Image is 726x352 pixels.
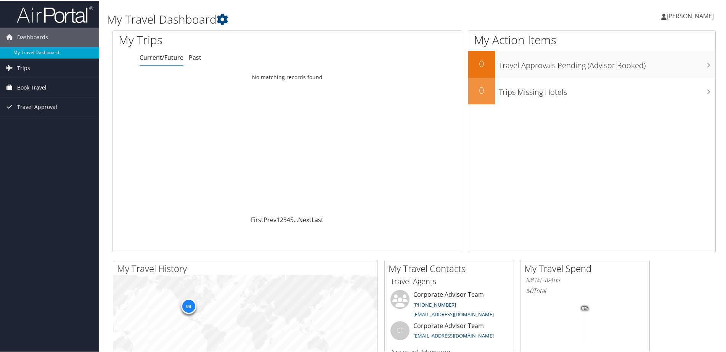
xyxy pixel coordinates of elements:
h3: Travel Approvals Pending (Advisor Booked) [499,56,715,70]
h3: Travel Agents [390,275,508,286]
span: Dashboards [17,27,48,46]
a: 2 [280,215,283,223]
a: 0Travel Approvals Pending (Advisor Booked) [468,50,715,77]
a: [PERSON_NAME] [661,4,721,27]
span: Trips [17,58,30,77]
h2: My Travel Spend [524,261,649,274]
span: $0 [526,286,533,294]
a: [EMAIL_ADDRESS][DOMAIN_NAME] [413,310,494,317]
a: Prev [263,215,276,223]
a: First [251,215,263,223]
h2: 0 [468,83,495,96]
a: 5 [290,215,294,223]
h6: Total [526,286,644,294]
a: Last [312,215,323,223]
span: [PERSON_NAME] [667,11,714,19]
a: Past [189,53,201,61]
li: Corporate Advisor Team [387,320,512,345]
h3: Trips Missing Hotels [499,82,715,97]
a: Next [298,215,312,223]
div: CT [390,320,410,339]
h2: My Travel History [117,261,377,274]
a: [PHONE_NUMBER] [413,301,456,307]
h6: [DATE] - [DATE] [526,275,644,283]
h2: My Travel Contacts [389,261,514,274]
a: 1 [276,215,280,223]
a: [EMAIL_ADDRESS][DOMAIN_NAME] [413,331,494,338]
a: 0Trips Missing Hotels [468,77,715,104]
h1: My Trips [119,31,311,47]
span: … [294,215,298,223]
a: 3 [283,215,287,223]
a: 4 [287,215,290,223]
span: Book Travel [17,77,47,96]
div: 94 [181,298,196,313]
span: Travel Approval [17,97,57,116]
tspan: 0% [582,306,588,310]
h2: 0 [468,56,495,69]
img: airportal-logo.png [17,5,93,23]
td: No matching records found [113,70,462,83]
a: Current/Future [140,53,183,61]
li: Corporate Advisor Team [387,289,512,320]
h1: My Travel Dashboard [107,11,517,27]
h1: My Action Items [468,31,715,47]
